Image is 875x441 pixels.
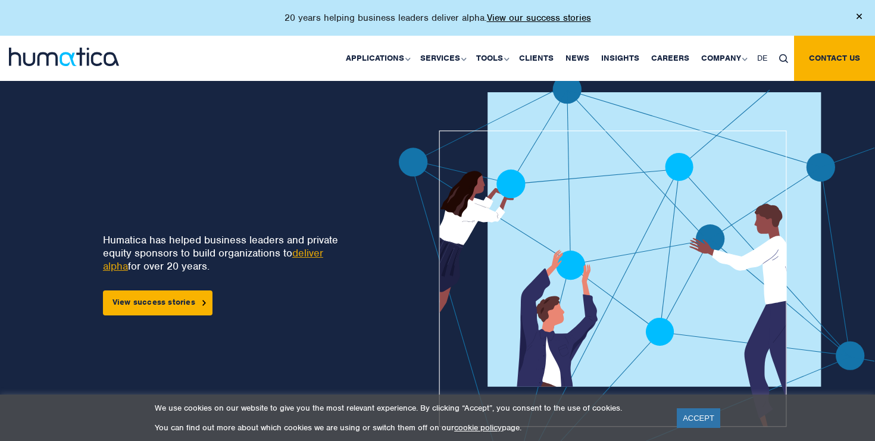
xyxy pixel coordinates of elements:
[513,36,560,81] a: Clients
[560,36,595,81] a: News
[285,12,591,24] p: 20 years helping business leaders deliver alpha.
[155,423,662,433] p: You can find out more about which cookies we are using or switch them off on our page.
[751,36,773,81] a: DE
[595,36,645,81] a: Insights
[202,300,206,305] img: arrowicon
[779,54,788,63] img: search_icon
[454,423,502,433] a: cookie policy
[155,403,662,413] p: We use cookies on our website to give you the most relevant experience. By clicking “Accept”, you...
[414,36,470,81] a: Services
[757,53,767,63] span: DE
[487,12,591,24] a: View our success stories
[340,36,414,81] a: Applications
[9,48,119,66] img: logo
[103,246,323,273] a: deliver alpha
[103,290,212,315] a: View success stories
[103,233,359,273] p: Humatica has helped business leaders and private equity sponsors to build organizations to for ov...
[470,36,513,81] a: Tools
[695,36,751,81] a: Company
[794,36,875,81] a: Contact us
[677,408,720,428] a: ACCEPT
[645,36,695,81] a: Careers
